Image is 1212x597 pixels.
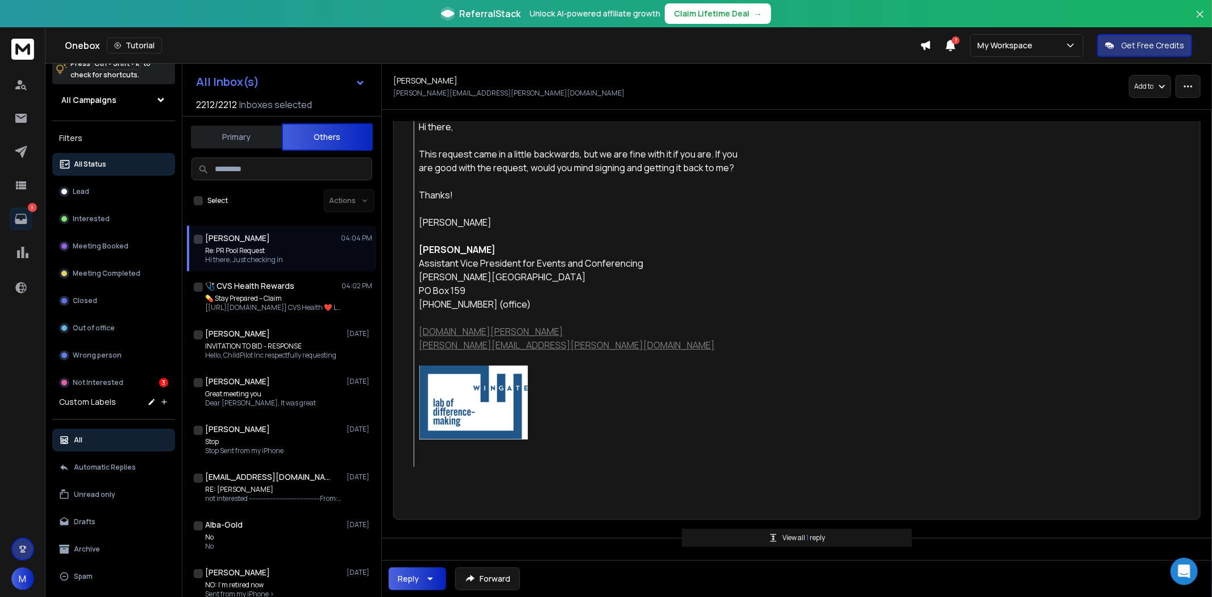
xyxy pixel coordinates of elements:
p: [DATE] [347,520,372,529]
h1: [EMAIL_ADDRESS][DOMAIN_NAME] [205,471,330,483]
a: 3 [10,208,32,230]
p: Lead [73,187,89,196]
p: Automatic Replies [74,463,136,472]
button: Reply [389,567,446,590]
p: Spam [74,572,93,581]
p: [DATE] [347,568,372,577]
span: 7 [952,36,960,44]
p: [DATE] [347,425,372,434]
p: RE: [PERSON_NAME] [205,485,341,494]
button: All Campaigns [52,89,175,111]
p: NO: I’m retired now [205,581,274,590]
div: PO Box 159 [PHONE_NUMBER] (office) [419,284,742,311]
p: Out of office [73,324,115,333]
h1: [PERSON_NAME] [393,75,457,86]
p: Get Free Credits [1121,40,1184,51]
div: Thanks! [419,188,742,202]
h3: Inboxes selected [239,98,312,111]
p: [DATE] [347,377,372,386]
span: ReferralStack [459,7,520,20]
div: Reply [398,573,419,584]
p: Re: PR Pool Request [205,246,283,255]
button: Tutorial [107,38,162,53]
button: Forward [455,567,520,590]
p: [[URL][DOMAIN_NAME]] CVS Health ❤️ LIMITED-TIME OFFER [205,303,341,312]
button: Archive [52,538,175,561]
button: M [11,567,34,590]
h1: Alba-Gold [205,519,243,530]
img: d9c82a90-11a7-4610-9d88-26c47a94471a [419,366,528,440]
button: Interested [52,208,175,230]
p: Not Interested [73,378,123,387]
button: Wrong person [52,344,175,367]
span: → [754,8,762,19]
button: Closed [52,289,175,312]
div: Open Intercom Messenger [1171,558,1198,585]
p: No [205,533,214,542]
button: Primary [191,125,282,150]
button: Automatic Replies [52,456,175,479]
button: Close banner [1193,7,1207,34]
p: [DATE] [347,472,372,482]
p: Great meeting you [205,389,316,399]
h1: 🩺 CVS Health Rewards [205,280,294,292]
button: Out of office [52,317,175,339]
button: Meeting Completed [52,262,175,285]
b: [PERSON_NAME] [419,243,496,256]
h1: [PERSON_NAME] [205,424,270,435]
button: Spam [52,565,175,588]
p: Meeting Completed [73,269,140,278]
p: Stop Sent from my iPhone [205,446,284,455]
p: All [74,436,82,445]
div: Assistant Vice President for Events and Conferencing [419,243,742,270]
button: Drafts [52,511,175,533]
button: Others [282,123,373,151]
p: My Workspace [977,40,1037,51]
p: Hi there, Just checking in [205,255,283,264]
p: 04:04 PM [341,234,372,243]
button: Meeting Booked [52,235,175,258]
h3: Custom Labels [59,396,116,408]
button: All [52,429,175,451]
label: Select [207,196,228,205]
p: not interested -----------------------------------------From: "[PERSON_NAME]" [205,494,341,503]
span: 1 [806,533,810,542]
p: Interested [73,214,110,223]
p: Wrong person [73,351,122,360]
h1: [PERSON_NAME] [205,233,270,244]
h1: [PERSON_NAME] [205,567,270,578]
p: Dear [PERSON_NAME], It was great [205,399,316,408]
p: [DATE] [347,329,372,338]
p: Stop [205,437,284,446]
a: [PERSON_NAME][EMAIL_ADDRESS][PERSON_NAME][DOMAIN_NAME] [419,339,715,351]
div: Hi there, [419,120,742,134]
button: All Inbox(s) [187,71,374,93]
span: 2212 / 2212 [196,98,237,111]
h3: Filters [52,130,175,146]
button: All Status [52,153,175,176]
button: Not Interested3 [52,371,175,394]
p: Add to [1134,82,1153,91]
p: Unlock AI-powered affiliate growth [530,8,660,19]
div: 3 [159,378,168,387]
div: Onebox [65,38,920,53]
p: No [205,542,214,551]
p: Meeting Booked [73,242,128,251]
p: Archive [74,545,100,554]
p: Press to check for shortcuts. [70,58,151,81]
div: [PERSON_NAME] [419,215,742,229]
p: 3 [28,203,37,212]
p: [PERSON_NAME][EMAIL_ADDRESS][PERSON_NAME][DOMAIN_NAME] [393,89,624,98]
button: Claim Lifetime Deal→ [665,3,771,24]
p: View all reply [782,533,825,542]
button: Lead [52,180,175,203]
h1: All Campaigns [61,94,116,106]
p: All Status [74,160,106,169]
button: Unread only [52,483,175,506]
p: Closed [73,296,97,305]
div: This request came in a little backwards, but we are fine with it if you are. If you are good with... [419,147,742,175]
p: Hello, ChildPilot Inc respectfully requesting [205,351,336,360]
p: 💊 Stay Prepared – Claim [205,294,341,303]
